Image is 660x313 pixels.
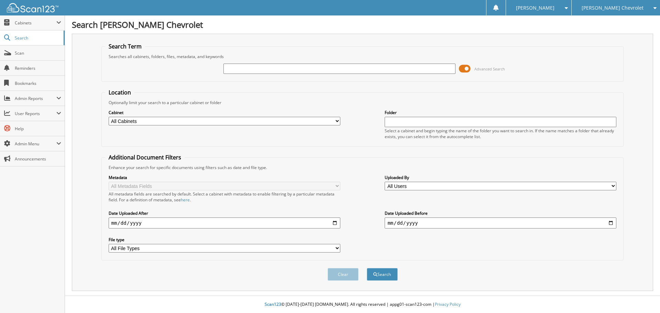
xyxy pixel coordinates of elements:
[15,111,56,116] span: User Reports
[385,217,616,228] input: end
[15,141,56,147] span: Admin Menu
[109,210,340,216] label: Date Uploaded After
[109,175,340,180] label: Metadata
[385,128,616,139] div: Select a cabinet and begin typing the name of the folder you want to search in. If the name match...
[516,6,554,10] span: [PERSON_NAME]
[435,301,461,307] a: Privacy Policy
[15,65,61,71] span: Reminders
[15,126,61,132] span: Help
[109,237,340,243] label: File type
[15,35,60,41] span: Search
[105,100,620,105] div: Optionally limit your search to a particular cabinet or folder
[109,191,340,203] div: All metadata fields are searched by default. Select a cabinet with metadata to enable filtering b...
[367,268,398,281] button: Search
[385,175,616,180] label: Uploaded By
[328,268,359,281] button: Clear
[7,3,58,12] img: scan123-logo-white.svg
[15,50,61,56] span: Scan
[105,154,185,161] legend: Additional Document Filters
[105,89,134,96] legend: Location
[15,80,61,86] span: Bookmarks
[265,301,281,307] span: Scan123
[582,6,643,10] span: [PERSON_NAME] Chevrolet
[105,165,620,170] div: Enhance your search for specific documents using filters such as date and file type.
[15,20,56,26] span: Cabinets
[626,280,660,313] iframe: Chat Widget
[15,96,56,101] span: Admin Reports
[385,210,616,216] label: Date Uploaded Before
[105,54,620,59] div: Searches all cabinets, folders, files, metadata, and keywords
[474,66,505,71] span: Advanced Search
[72,19,653,30] h1: Search [PERSON_NAME] Chevrolet
[65,296,660,313] div: © [DATE]-[DATE] [DOMAIN_NAME]. All rights reserved | appg01-scan123-com |
[15,156,61,162] span: Announcements
[385,110,616,115] label: Folder
[181,197,190,203] a: here
[105,43,145,50] legend: Search Term
[109,217,340,228] input: start
[109,110,340,115] label: Cabinet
